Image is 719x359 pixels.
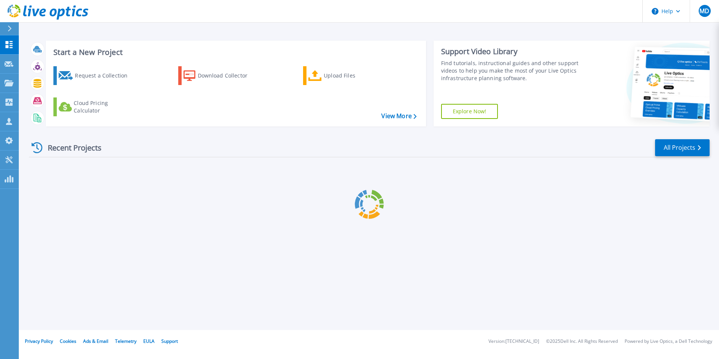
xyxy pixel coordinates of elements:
a: EULA [143,338,155,344]
div: Recent Projects [29,138,112,157]
a: View More [381,113,416,120]
li: Version: [TECHNICAL_ID] [488,339,539,344]
a: Cookies [60,338,76,344]
span: MD [699,8,709,14]
div: Upload Files [324,68,384,83]
a: Cloud Pricing Calculator [53,97,137,116]
a: Download Collector [178,66,262,85]
div: Request a Collection [75,68,135,83]
h3: Start a New Project [53,48,416,56]
div: Cloud Pricing Calculator [74,99,134,114]
a: Upload Files [303,66,387,85]
div: Support Video Library [441,47,582,56]
a: Request a Collection [53,66,137,85]
div: Find tutorials, instructional guides and other support videos to help you make the most of your L... [441,59,582,82]
li: Powered by Live Optics, a Dell Technology [625,339,712,344]
a: All Projects [655,139,710,156]
a: Support [161,338,178,344]
a: Privacy Policy [25,338,53,344]
div: Download Collector [198,68,258,83]
a: Ads & Email [83,338,108,344]
a: Explore Now! [441,104,498,119]
li: © 2025 Dell Inc. All Rights Reserved [546,339,618,344]
a: Telemetry [115,338,137,344]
